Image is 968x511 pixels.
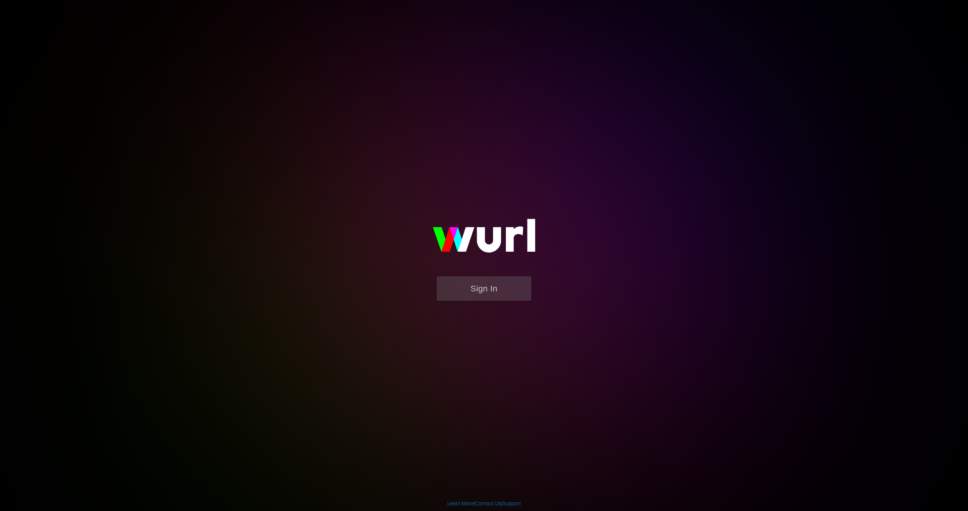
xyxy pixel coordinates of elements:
a: Support [502,500,521,506]
button: Sign In [437,276,531,301]
a: Learn More [447,500,474,506]
div: | | [447,500,521,507]
a: Contact Us [475,500,501,506]
img: wurl-logo-on-black-223613ac3d8ba8fe6dc639794a292ebdb59501304c7dfd60c99c58986ef67473.svg [408,203,560,276]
